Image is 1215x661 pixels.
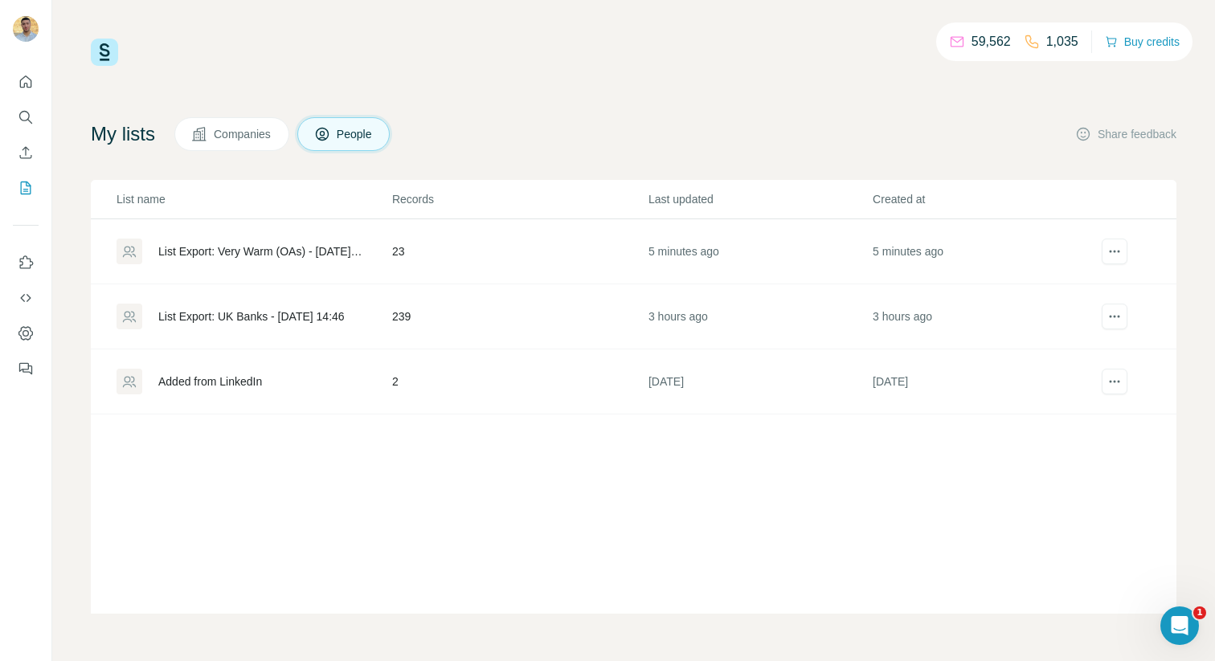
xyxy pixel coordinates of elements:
iframe: Intercom live chat [1160,606,1199,645]
img: Surfe Logo [91,39,118,66]
button: Feedback [13,354,39,383]
span: People [337,126,374,142]
button: Use Surfe API [13,284,39,312]
div: List Export: Very Warm (OAs) - [DATE] 18:06 [158,243,365,259]
td: 3 hours ago [648,284,872,349]
button: Quick start [13,67,39,96]
button: Buy credits [1105,31,1180,53]
button: Enrich CSV [13,138,39,167]
button: actions [1102,239,1127,264]
p: Last updated [648,191,871,207]
button: actions [1102,304,1127,329]
p: 1,035 [1046,32,1078,51]
p: Records [392,191,647,207]
td: 2 [391,349,648,414]
button: actions [1102,369,1127,394]
td: 5 minutes ago [872,219,1096,284]
button: My lists [13,173,39,202]
td: [DATE] [872,349,1096,414]
div: Added from LinkedIn [158,373,262,390]
td: 3 hours ago [872,284,1096,349]
td: 5 minutes ago [648,219,872,284]
div: List Export: UK Banks - [DATE] 14:46 [158,308,345,324]
button: Search [13,103,39,132]
td: 239 [391,284,648,349]
button: Share feedback [1075,126,1176,142]
img: Avatar [13,16,39,42]
p: 59,562 [972,32,1011,51]
button: Use Surfe on LinkedIn [13,248,39,277]
p: List name [117,191,391,207]
p: Created at [873,191,1095,207]
button: Dashboard [13,319,39,348]
td: [DATE] [648,349,872,414]
td: 23 [391,219,648,284]
span: 1 [1193,606,1206,619]
span: Companies [214,126,272,142]
h4: My lists [91,121,155,147]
